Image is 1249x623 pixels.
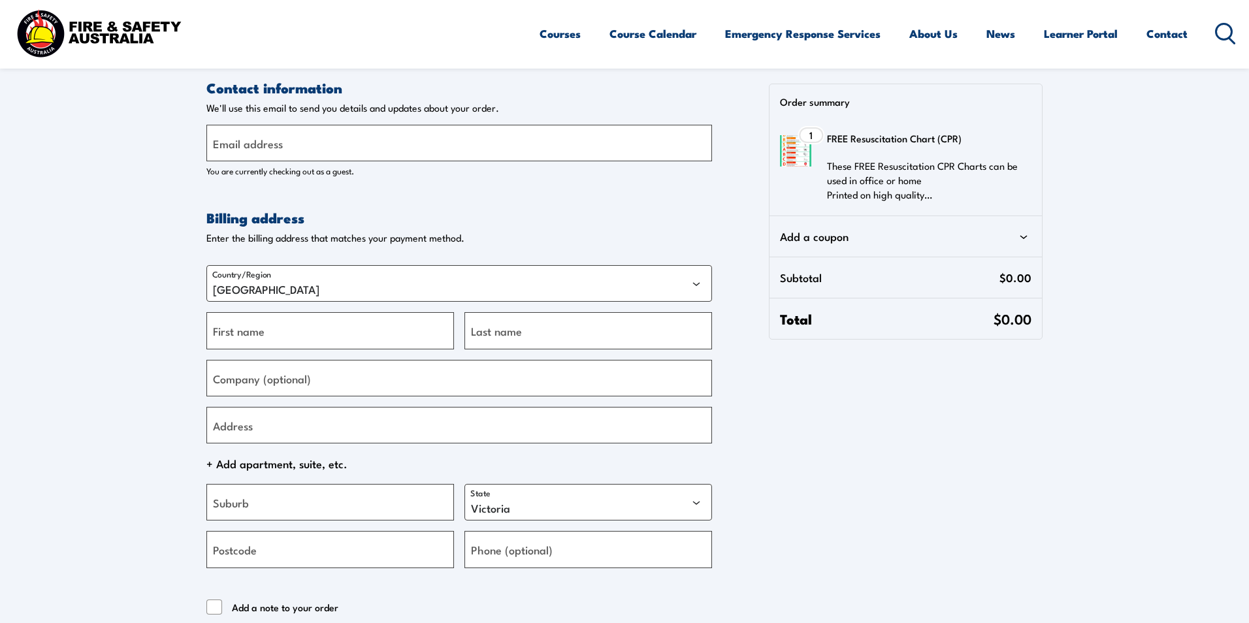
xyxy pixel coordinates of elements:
[994,308,1031,328] span: $0.00
[780,135,811,167] img: FREE Resuscitation Chart - What are the 7 steps to CPR?
[213,494,249,511] label: Suburb
[464,312,712,349] input: Last name
[206,407,712,443] input: Address
[780,309,994,328] span: Total
[206,125,712,161] input: Email address
[212,268,271,280] label: Country/Region
[827,159,1024,202] p: These FREE Resuscitation CPR Charts can be used in office or home Printed on high quality…
[999,268,1031,287] span: $0.00
[471,541,553,558] label: Phone (optional)
[809,130,813,140] span: 1
[827,129,1024,148] h3: FREE Resuscitation Chart (CPR)
[206,599,222,615] input: Add a note to your order
[213,135,283,152] label: Email address
[206,531,454,567] input: Postcode
[1044,16,1118,51] a: Learner Portal
[540,16,581,51] a: Courses
[609,16,696,51] a: Course Calendar
[725,16,881,51] a: Emergency Response Services
[213,416,253,434] label: Address
[232,599,338,615] span: Add a note to your order
[986,16,1015,51] a: News
[206,454,712,473] span: + Add apartment, suite, etc.
[206,360,712,396] input: Company (optional)
[206,232,712,244] p: Enter the billing address that matches your payment method.
[909,16,958,51] a: About Us
[206,164,712,177] p: You are currently checking out as a guest.
[471,322,522,340] label: Last name
[213,322,265,340] label: First name
[470,487,491,498] label: State
[206,208,712,227] h2: Billing address
[780,268,999,287] span: Subtotal
[464,531,712,567] input: Phone (optional)
[206,312,454,349] input: First name
[1146,16,1188,51] a: Contact
[780,227,1031,246] div: Add a coupon
[780,95,1042,108] p: Order summary
[206,78,712,97] h2: Contact information
[206,102,712,114] p: We'll use this email to send you details and updates about your order.
[206,484,454,520] input: Suburb
[213,541,257,558] label: Postcode
[213,369,311,387] label: Company (optional)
